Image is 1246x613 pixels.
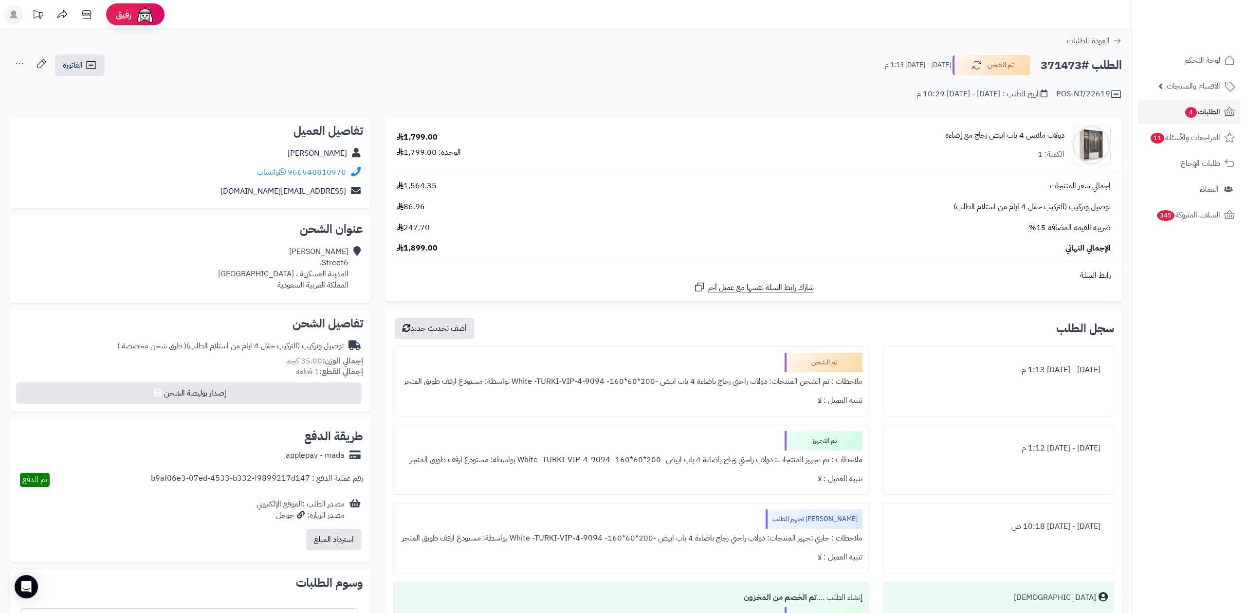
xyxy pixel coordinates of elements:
[257,166,286,178] a: واتساب
[1041,55,1122,75] h2: الطلب #371473
[400,372,863,391] div: ملاحظات : تم الشحن المنتجات: دولاب راحتي زجاج باضاءة 4 باب ابيض -200*60*160- White -TURKI-VIP-4-9...
[890,517,1108,536] div: [DATE] - [DATE] 10:18 ص
[890,361,1108,379] div: [DATE] - [DATE] 1:13 م
[397,132,438,143] div: 1,799.00
[1138,49,1240,72] a: لوحة التحكم
[296,366,363,378] small: 1 قطعة
[1157,210,1174,221] span: 345
[397,222,430,234] span: 247.70
[766,509,862,529] div: [PERSON_NAME] تجهيز الطلب
[1029,222,1111,234] span: ضريبة القيمة المضافة 15%
[890,439,1108,458] div: [DATE] - [DATE] 1:12 م
[885,60,951,70] small: [DATE] - [DATE] 1:13 م
[400,588,863,607] div: إنشاء الطلب ....
[1138,152,1240,175] a: طلبات الإرجاع
[1156,208,1220,222] span: السلات المتروكة
[785,431,862,451] div: تم التجهيز
[1184,105,1220,119] span: الطلبات
[1150,131,1220,144] span: المراجعات والأسئلة
[708,282,814,293] span: شارك رابط السلة نفسها مع عميل آخر
[400,451,863,469] div: ملاحظات : تم تجهيز المنتجات: دولاب راحتي زجاج باضاءة 4 باب ابيض -200*60*160- White -TURKI-VIP-4-9...
[1056,323,1114,334] h3: سجل الطلب
[1138,178,1240,201] a: العملاء
[916,89,1047,100] div: تاريخ الطلب : [DATE] - [DATE] 10:29 م
[1038,149,1064,160] div: الكمية: 1
[288,147,347,159] a: [PERSON_NAME]
[1151,133,1164,144] span: 11
[18,577,363,589] h2: وسوم الطلبات
[18,223,363,235] h2: عنوان الشحن
[945,130,1064,141] a: دولاب ملابس 4 باب ابيض زجاج مع إضاءة
[304,431,363,442] h2: طريقة الدفع
[135,5,155,24] img: ai-face.png
[1067,35,1110,47] span: العودة للطلبات
[1184,54,1220,67] span: لوحة التحكم
[220,185,346,197] a: [EMAIL_ADDRESS][DOMAIN_NAME]
[18,318,363,329] h2: تفاصيل الشحن
[397,180,437,192] span: 1,564.35
[218,246,348,290] div: [PERSON_NAME] Street6، المدينة العسكرية ، [GEOGRAPHIC_DATA] المملكة العربية السعودية
[26,5,50,27] a: تحديثات المنصة
[1050,180,1111,192] span: إجمالي سعر المنتجات
[116,9,131,20] span: رفيق
[55,54,105,76] a: الفاتورة
[286,450,345,461] div: applepay - mada
[1200,182,1219,196] span: العملاء
[1065,243,1111,254] span: الإجمالي النهائي
[1181,157,1220,170] span: طلبات الإرجاع
[16,382,362,404] button: إصدار بوليصة الشحن
[400,548,863,567] div: تنبيه العميل : لا
[397,147,461,158] div: الوحدة: 1,799.00
[1138,126,1240,149] a: المراجعات والأسئلة11
[1138,203,1240,227] a: السلات المتروكة345
[15,575,38,598] div: Open Intercom Messenger
[389,270,1118,281] div: رابط السلة
[63,59,83,71] span: الفاتورة
[1138,100,1240,124] a: الطلبات4
[785,353,862,372] div: تم الشحن
[117,341,344,352] div: توصيل وتركيب (التركيب خلال 4 ايام من استلام الطلب)
[1067,35,1122,47] a: العودة للطلبات
[257,510,345,521] div: مصدر الزيارة: جوجل
[400,391,863,410] div: تنبيه العميل : لا
[694,281,814,293] a: شارك رابط السلة نفسها مع عميل آخر
[1072,126,1110,164] img: 1742133300-110103010020.1-90x90.jpg
[397,201,425,213] span: 86.96
[288,166,346,178] a: 966548810970
[319,366,363,378] strong: إجمالي القطع:
[322,355,363,367] strong: إجمالي الوزن:
[397,243,438,254] span: 1,899.00
[22,474,47,486] span: تم الدفع
[953,55,1030,75] button: تم الشحن
[1056,89,1122,100] div: POS-NT/22619
[1014,592,1096,603] div: [DEMOGRAPHIC_DATA]
[395,318,475,339] button: أضف تحديث جديد
[1167,79,1220,93] span: الأقسام والمنتجات
[151,473,363,487] div: رقم عملية الدفع : b9af06e3-07ed-4533-b332-f9899217d147
[953,201,1111,213] span: توصيل وتركيب (التركيب خلال 4 ايام من استلام الطلب)
[18,125,363,137] h2: تفاصيل العميل
[400,529,863,548] div: ملاحظات : جاري تجهيز المنتجات: دولاب راحتي زجاج باضاءة 4 باب ابيض -200*60*160- White -TURKI-VIP-4...
[400,469,863,488] div: تنبيه العميل : لا
[1185,107,1197,118] span: 4
[257,499,345,521] div: مصدر الطلب :الموقع الإلكتروني
[286,355,363,367] small: 35.00 كجم
[744,592,817,603] b: تم الخصم من المخزون
[306,529,362,550] button: استرداد المبلغ
[117,340,186,352] span: ( طرق شحن مخصصة )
